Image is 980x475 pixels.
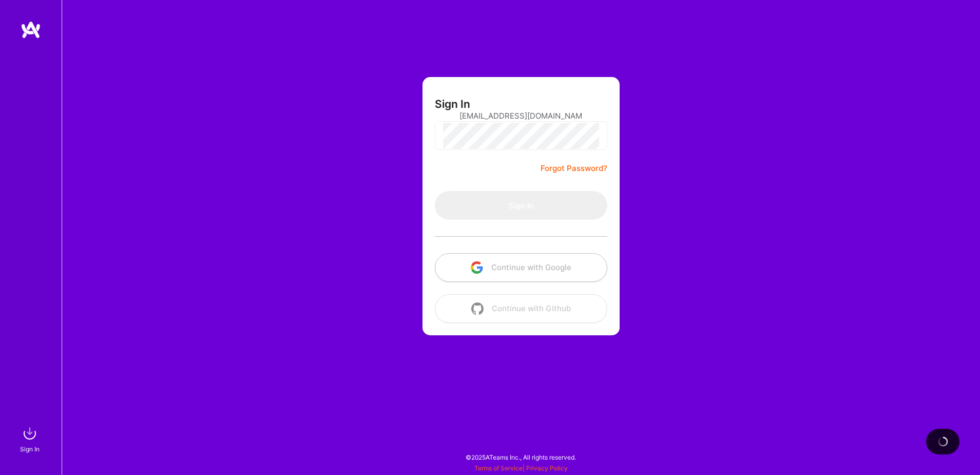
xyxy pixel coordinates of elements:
[474,464,523,472] a: Terms of Service
[435,294,607,323] button: Continue with Github
[526,464,568,472] a: Privacy Policy
[541,162,607,175] a: Forgot Password?
[62,444,980,470] div: © 2025 ATeams Inc., All rights reserved.
[938,436,948,447] img: loading
[471,261,483,274] img: icon
[22,423,40,454] a: sign inSign In
[21,21,41,39] img: logo
[435,253,607,282] button: Continue with Google
[435,98,470,110] h3: Sign In
[20,444,40,454] div: Sign In
[471,302,484,315] img: icon
[474,464,568,472] span: |
[435,191,607,220] button: Sign In
[20,423,40,444] img: sign in
[459,103,583,129] input: Email...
